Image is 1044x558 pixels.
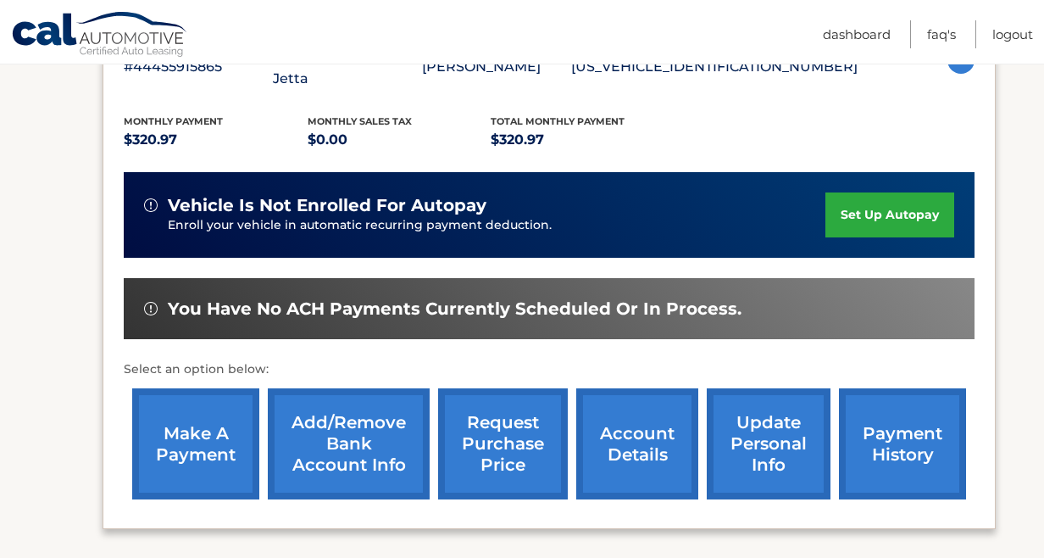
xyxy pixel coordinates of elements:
[927,20,956,48] a: FAQ's
[168,195,486,216] span: vehicle is not enrolled for autopay
[839,388,966,499] a: payment history
[707,388,830,499] a: update personal info
[144,198,158,212] img: alert-white.svg
[268,388,430,499] a: Add/Remove bank account info
[992,20,1033,48] a: Logout
[168,299,741,320] span: You have no ACH payments currently scheduled or in process.
[124,360,975,380] p: Select an option below:
[124,128,308,152] p: $320.97
[273,43,422,91] p: 2025 Volkswagen Jetta
[576,388,698,499] a: account details
[124,115,223,127] span: Monthly Payment
[144,302,158,315] img: alert-white.svg
[124,55,273,79] p: #44455915865
[308,128,491,152] p: $0.00
[491,115,625,127] span: Total Monthly Payment
[168,216,825,235] p: Enroll your vehicle in automatic recurring payment deduction.
[11,11,189,60] a: Cal Automotive
[438,388,568,499] a: request purchase price
[132,388,259,499] a: make a payment
[308,115,412,127] span: Monthly sales Tax
[491,128,675,152] p: $320.97
[825,193,954,237] a: set up autopay
[422,55,571,79] p: [PERSON_NAME]
[823,20,891,48] a: Dashboard
[571,55,858,79] p: [US_VEHICLE_IDENTIFICATION_NUMBER]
